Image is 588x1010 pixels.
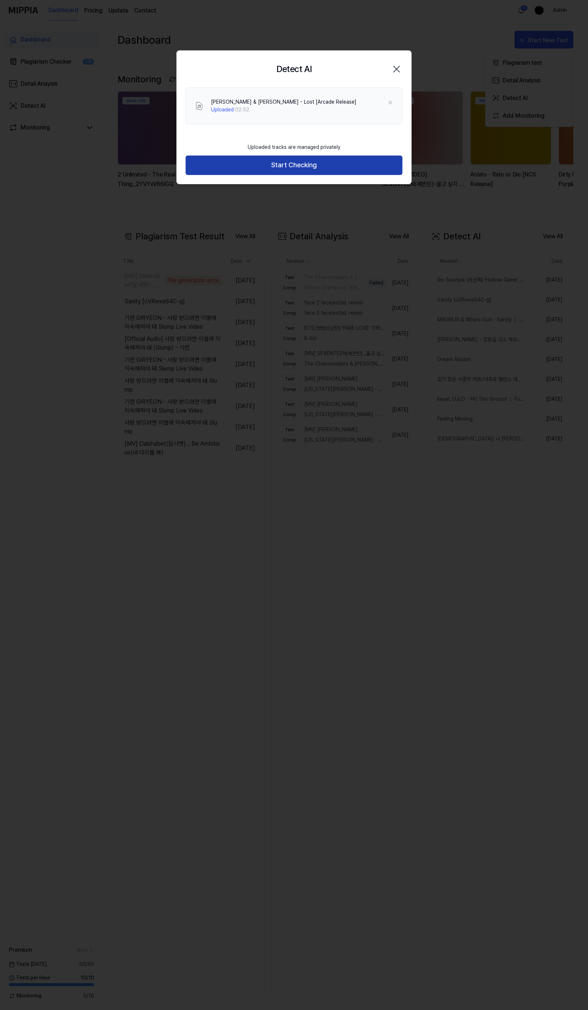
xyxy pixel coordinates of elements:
span: Uploaded [211,107,234,113]
div: [PERSON_NAME] & [PERSON_NAME] - Lost [Arcade Release] [211,98,356,106]
div: · 02:52 [211,106,356,114]
div: Uploaded tracks are managed privately [243,139,345,156]
h2: Detect AI [276,63,312,76]
img: File Select [195,101,204,110]
button: Start Checking [186,156,402,175]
